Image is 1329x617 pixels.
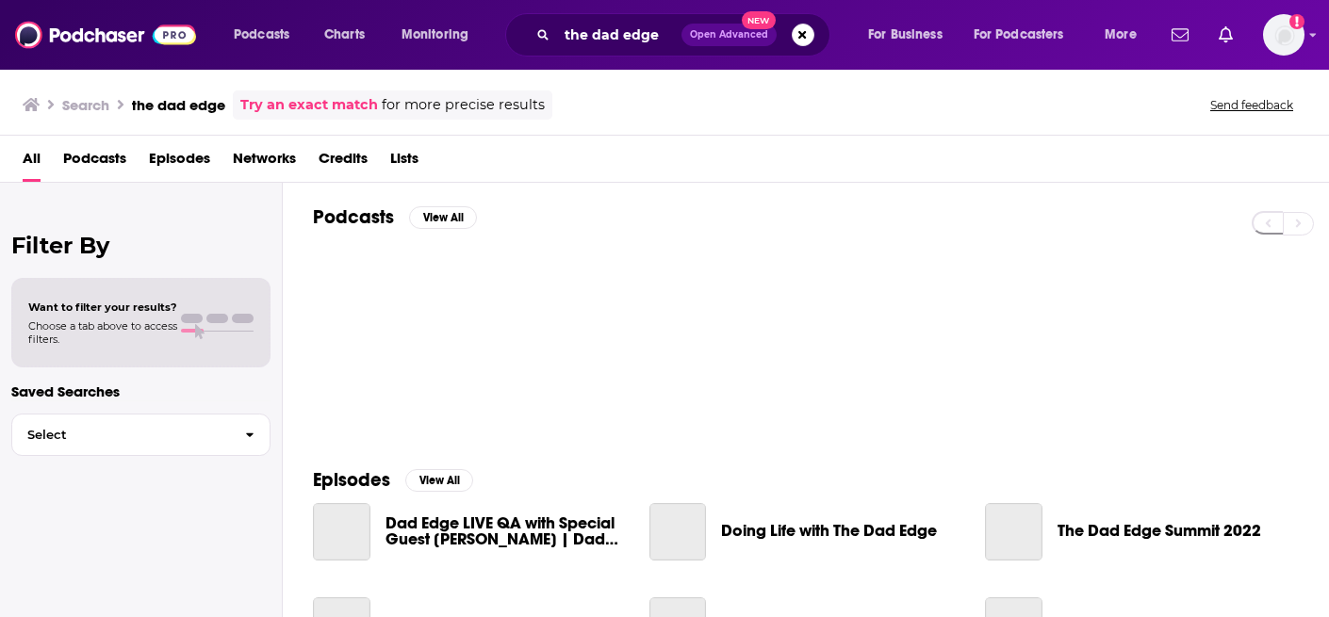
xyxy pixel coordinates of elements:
a: Try an exact match [240,94,378,116]
button: Select [11,414,271,456]
a: Show notifications dropdown [1164,19,1196,51]
span: for more precise results [382,94,545,116]
h2: Filter By [11,232,271,259]
img: Podchaser - Follow, Share and Rate Podcasts [15,17,196,53]
button: View All [405,469,473,492]
span: Monitoring [402,22,468,48]
svg: Add a profile image [1289,14,1304,29]
a: Lists [390,143,418,182]
span: Want to filter your results? [28,300,177,314]
button: View All [409,206,477,229]
a: The Dad Edge Summit 2022 [985,503,1042,560]
h3: Search [62,96,109,114]
button: Show profile menu [1263,14,1304,56]
div: Search podcasts, credits, & more... [523,13,848,57]
a: Podcasts [63,143,126,182]
a: Doing Life with The Dad Edge [649,503,707,560]
a: Charts [312,20,376,50]
a: Episodes [149,143,210,182]
a: Doing Life with The Dad Edge [721,523,937,539]
a: All [23,143,41,182]
h2: Episodes [313,468,390,492]
button: open menu [388,20,493,50]
a: Networks [233,143,296,182]
button: Send feedback [1205,97,1299,113]
span: Logged in as megcassidy [1263,14,1304,56]
h2: Podcasts [313,205,394,229]
span: Dad Edge LIVE QA with Special Guest [PERSON_NAME] | Dad Edge Live QA Mastermind [386,515,627,547]
a: Credits [319,143,368,182]
button: open menu [1091,20,1160,50]
span: Select [12,429,230,441]
img: User Profile [1263,14,1304,56]
button: open menu [855,20,966,50]
span: Charts [324,22,365,48]
span: Choose a tab above to access filters. [28,319,177,346]
button: open menu [961,20,1091,50]
a: Dad Edge LIVE QA with Special Guest Ethan Hagner | Dad Edge Live QA Mastermind [386,515,627,547]
span: For Business [868,22,943,48]
p: Saved Searches [11,382,271,400]
span: More [1105,22,1137,48]
span: Open Advanced [690,30,768,40]
a: EpisodesView All [313,468,473,492]
span: New [742,11,776,29]
span: Podcasts [234,22,289,48]
input: Search podcasts, credits, & more... [557,20,681,50]
a: Dad Edge LIVE QA with Special Guest Ethan Hagner | Dad Edge Live QA Mastermind [313,503,370,560]
button: open menu [221,20,314,50]
h3: the dad edge [132,96,225,114]
button: Open AdvancedNew [681,24,777,46]
a: PodcastsView All [313,205,477,229]
a: Show notifications dropdown [1211,19,1240,51]
a: The Dad Edge Summit 2022 [1058,523,1261,539]
span: For Podcasters [974,22,1064,48]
